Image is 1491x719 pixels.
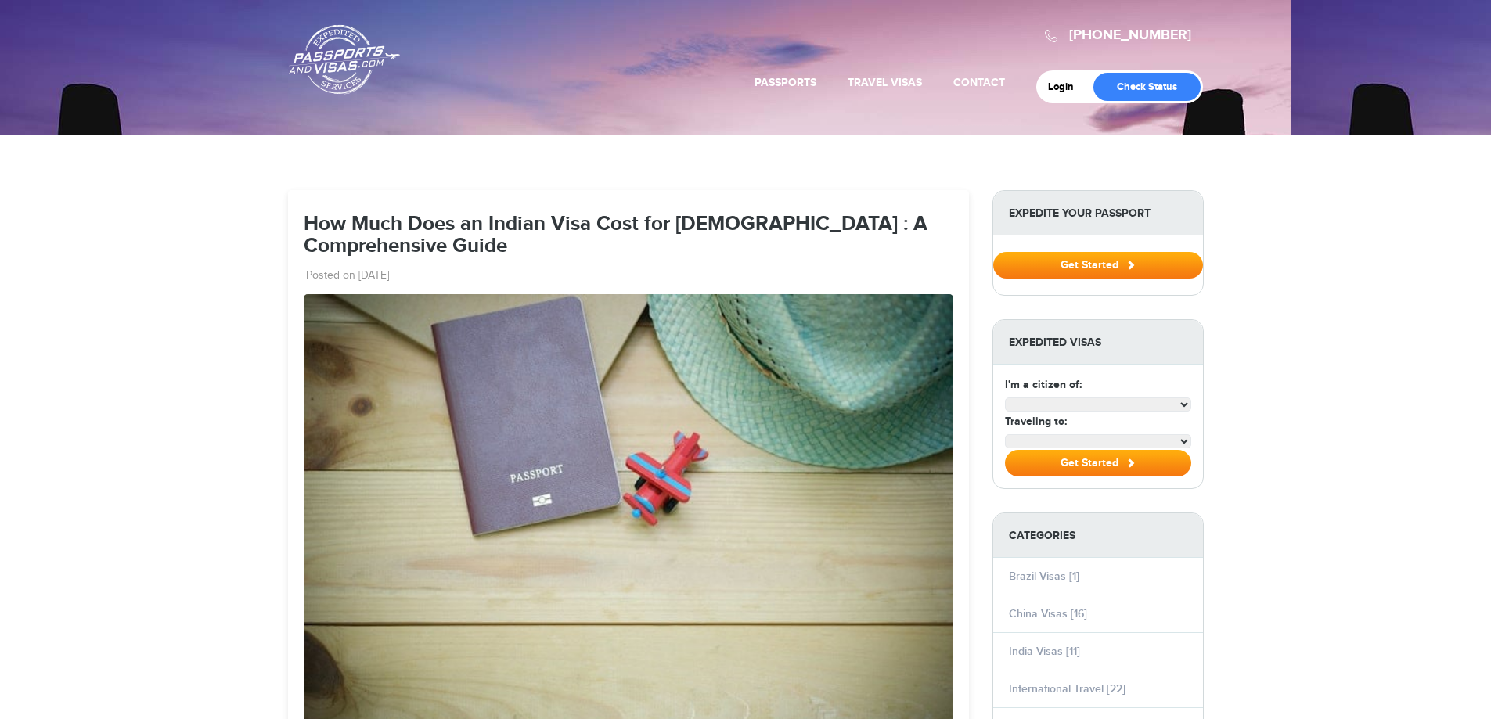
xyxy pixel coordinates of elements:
a: Passports & [DOMAIN_NAME] [289,24,400,95]
a: China Visas [16] [1009,607,1087,620]
label: Traveling to: [1005,413,1067,430]
a: Passports [755,76,816,89]
button: Get Started [993,252,1203,279]
strong: Expedited Visas [993,320,1203,365]
a: Contact [953,76,1005,89]
strong: Expedite Your Passport [993,191,1203,235]
a: Check Status [1093,73,1201,101]
button: Get Started [1005,450,1191,476]
strong: Categories [993,513,1203,558]
a: [PHONE_NUMBER] [1069,27,1191,44]
h1: How Much Does an Indian Visa Cost for [DEMOGRAPHIC_DATA] : A Comprehensive Guide [304,214,953,258]
a: Travel Visas [848,76,922,89]
a: Login [1048,81,1085,93]
label: I'm a citizen of: [1005,376,1082,393]
a: Brazil Visas [1] [1009,570,1079,583]
a: Get Started [993,258,1203,271]
li: Posted on [DATE] [306,268,399,284]
a: International Travel [22] [1009,682,1125,696]
a: India Visas [11] [1009,645,1080,658]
